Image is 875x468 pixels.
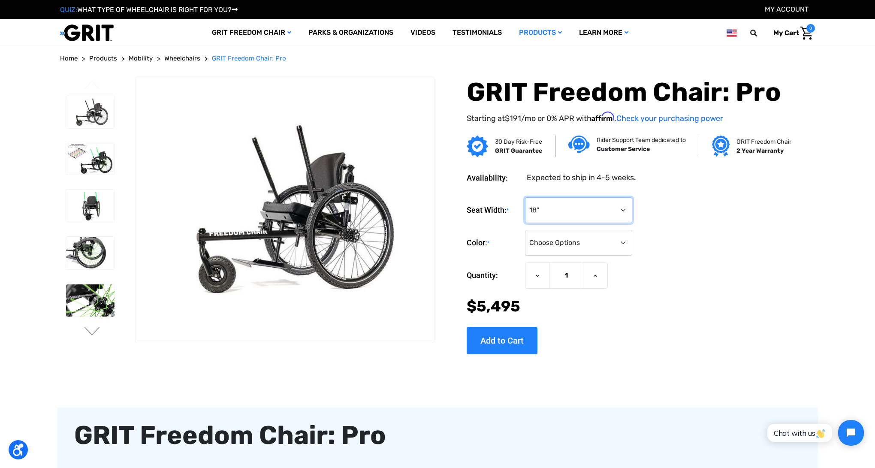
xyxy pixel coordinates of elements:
button: Go to slide 3 of 3 [83,81,101,91]
h1: GRIT Freedom Chair: Pro [467,77,788,108]
a: Parks & Organizations [300,19,402,47]
a: Learn More [570,19,637,47]
img: GRIT Freedom Chair Pro: side view of Pro model with green lever wraps and spokes on Spinergy whee... [66,143,115,175]
img: Grit freedom [712,136,730,157]
a: Wheelchairs [164,54,200,63]
a: Home [60,54,78,63]
a: Mobility [129,54,153,63]
strong: 2 Year Warranty [736,147,784,154]
p: Rider Support Team dedicated to [597,136,686,145]
a: Videos [402,19,444,47]
p: Starting at /mo or 0% APR with . [467,112,788,124]
input: Add to Cart [467,327,537,354]
a: Products [510,19,570,47]
dt: Availability: [467,172,521,184]
img: GRIT Freedom Chair Pro: close up side view of Pro off road wheelchair model highlighting custom c... [66,237,115,269]
span: 0 [806,24,815,33]
a: Testimonials [444,19,510,47]
span: QUIZ: [60,6,77,14]
a: Products [89,54,117,63]
div: GRIT Freedom Chair: Pro [74,416,801,455]
img: Cart [800,27,813,40]
label: Quantity: [467,263,521,288]
img: GRIT Freedom Chair Pro: the Pro model shown including contoured Invacare Matrx seatback, Spinergy... [136,110,434,309]
span: Mobility [129,54,153,62]
nav: Breadcrumb [60,54,815,63]
span: GRIT Freedom Chair: Pro [212,54,286,62]
a: Cart with 0 items [767,24,815,42]
label: Color: [467,230,521,256]
a: GRIT Freedom Chair [203,19,300,47]
dd: Expected to ship in 4-5 weeks. [527,172,636,184]
img: us.png [727,27,737,38]
img: GRIT Freedom Chair Pro: front view of Pro model all terrain wheelchair with green lever wraps and... [66,190,115,222]
strong: Customer Service [597,145,650,153]
button: Go to slide 2 of 3 [83,327,101,337]
a: Check your purchasing power - Learn more about Affirm Financing (opens in modal) [616,114,723,123]
span: My Cart [773,29,799,37]
strong: GRIT Guarantee [495,147,542,154]
img: GRIT Guarantee [467,136,488,157]
a: QUIZ:WHAT TYPE OF WHEELCHAIR IS RIGHT FOR YOU? [60,6,238,14]
span: Affirm [591,112,614,121]
a: GRIT Freedom Chair: Pro [212,54,286,63]
img: Customer service [568,136,590,153]
label: Seat Width: [467,197,521,223]
img: GRIT Freedom Chair Pro: close up of one Spinergy wheel with green-colored spokes and upgraded dri... [66,284,115,317]
p: 30 Day Risk-Free [495,137,542,146]
iframe: Tidio Chat [758,413,871,453]
input: Search [754,24,767,42]
img: GRIT All-Terrain Wheelchair and Mobility Equipment [60,24,114,42]
span: Home [60,54,78,62]
a: Account [765,5,809,13]
img: GRIT Freedom Chair Pro: the Pro model shown including contoured Invacare Matrx seatback, Spinergy... [66,96,115,129]
span: $5,495 [467,297,520,315]
span: Wheelchairs [164,54,200,62]
span: Products [89,54,117,62]
span: $191 [505,114,521,123]
p: GRIT Freedom Chair [736,137,791,146]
